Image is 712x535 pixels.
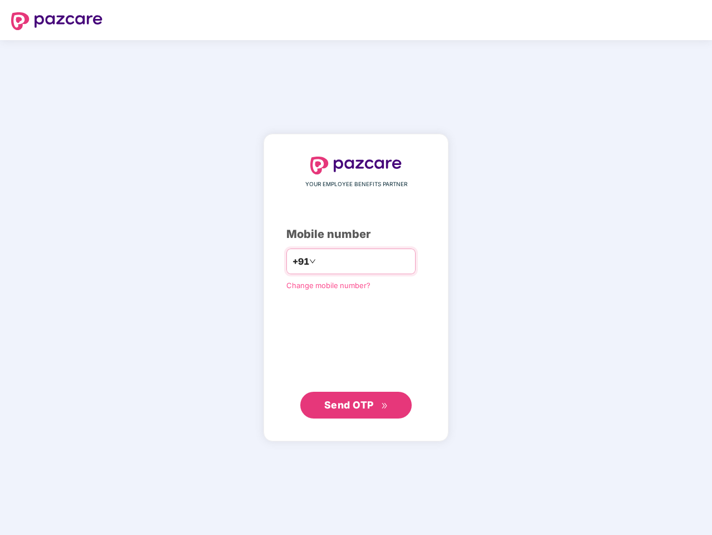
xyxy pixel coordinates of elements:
span: YOUR EMPLOYEE BENEFITS PARTNER [305,180,407,189]
span: +91 [292,255,309,269]
a: Change mobile number? [286,281,370,290]
img: logo [310,157,402,174]
span: down [309,258,316,265]
div: Mobile number [286,226,426,243]
span: Send OTP [324,399,374,411]
span: double-right [381,402,388,410]
img: logo [11,12,103,30]
button: Send OTPdouble-right [300,392,412,419]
